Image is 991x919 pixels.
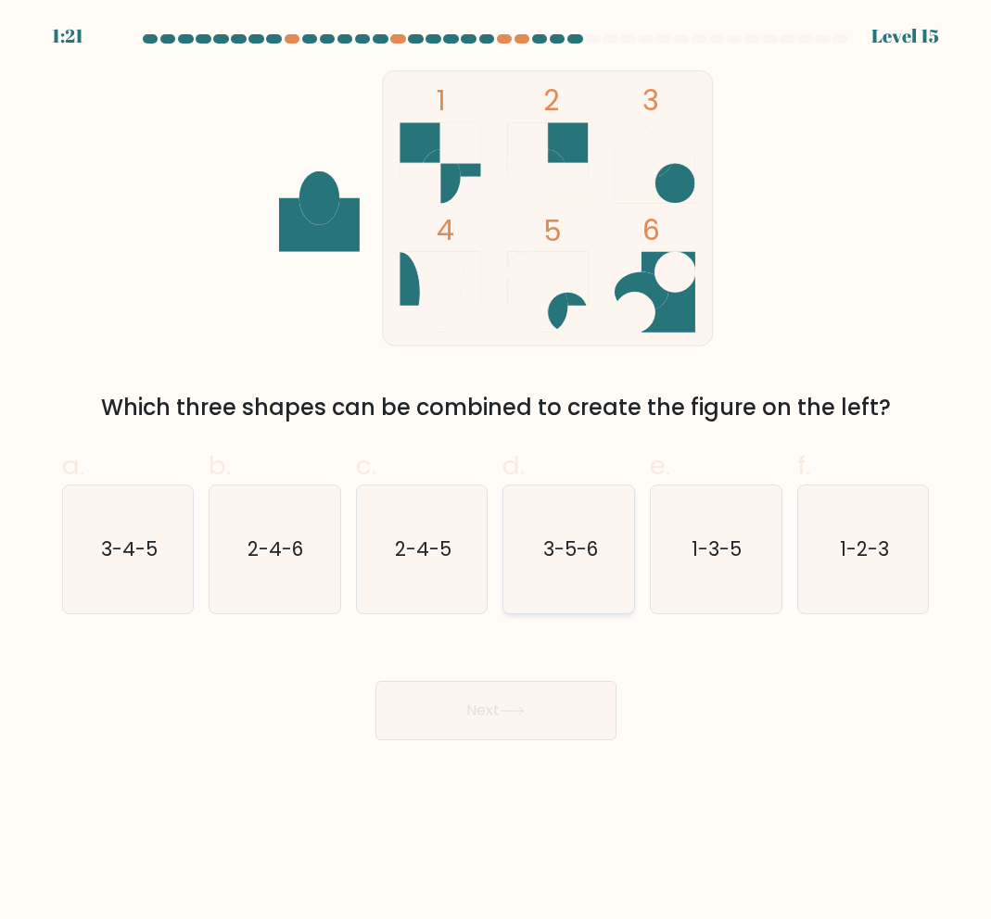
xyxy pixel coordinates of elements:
[73,391,919,424] div: Which three shapes can be combined to create the figure on the left?
[650,447,670,484] span: e.
[871,22,939,50] div: Level 15
[543,535,598,562] text: 3-5-6
[101,535,158,562] text: 3-4-5
[436,210,453,250] tspan: 4
[52,22,83,50] div: 1:21
[642,81,659,120] tspan: 3
[209,447,231,484] span: b.
[375,681,616,740] button: Next
[248,535,304,562] text: 2-4-6
[840,535,889,562] text: 1-2-3
[543,81,559,120] tspan: 2
[62,447,84,484] span: a.
[395,535,451,562] text: 2-4-5
[436,81,445,120] tspan: 1
[797,447,810,484] span: f.
[692,535,743,562] text: 1-3-5
[502,447,525,484] span: d.
[642,210,660,250] tspan: 6
[356,447,376,484] span: c.
[543,211,562,251] tspan: 5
